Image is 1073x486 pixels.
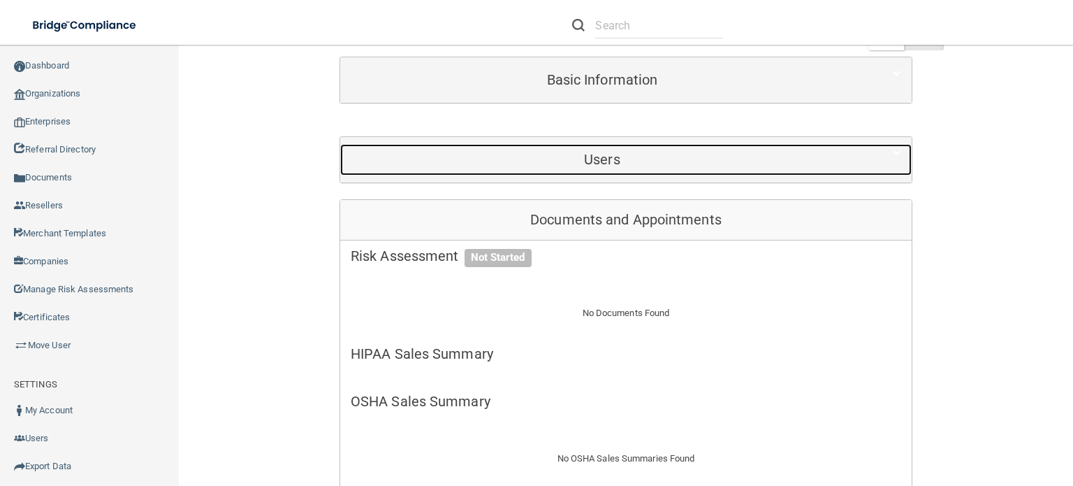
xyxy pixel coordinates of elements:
[14,433,25,444] img: icon-users.e205127d.png
[14,89,25,100] img: organization-icon.f8decf85.png
[14,61,25,72] img: ic_dashboard_dark.d01f4a41.png
[351,72,854,87] h5: Basic Information
[465,249,532,267] span: Not Started
[572,19,585,31] img: ic-search.3b580494.png
[14,117,25,127] img: enterprise.0d942306.png
[351,152,854,167] h5: Users
[351,248,901,264] h5: Risk Assessment
[351,144,901,176] a: Users
[351,64,901,96] a: Basic Information
[14,173,25,184] img: icon-documents.8dae5593.png
[14,200,25,211] img: ic_reseller.de258add.png
[340,200,912,241] div: Documents and Appointments
[340,434,912,484] div: No OSHA Sales Summaries Found
[595,13,723,38] input: Search
[351,346,901,362] h5: HIPAA Sales Summary
[340,288,912,338] div: No Documents Found
[14,376,57,393] label: SETTINGS
[14,461,25,472] img: icon-export.b9366987.png
[14,338,28,352] img: briefcase.64adab9b.png
[832,387,1056,443] iframe: Drift Widget Chat Controller
[351,394,901,409] h5: OSHA Sales Summary
[14,405,25,416] img: ic_user_dark.df1a06c3.png
[21,11,149,40] img: bridge_compliance_login_screen.278c3ca4.svg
